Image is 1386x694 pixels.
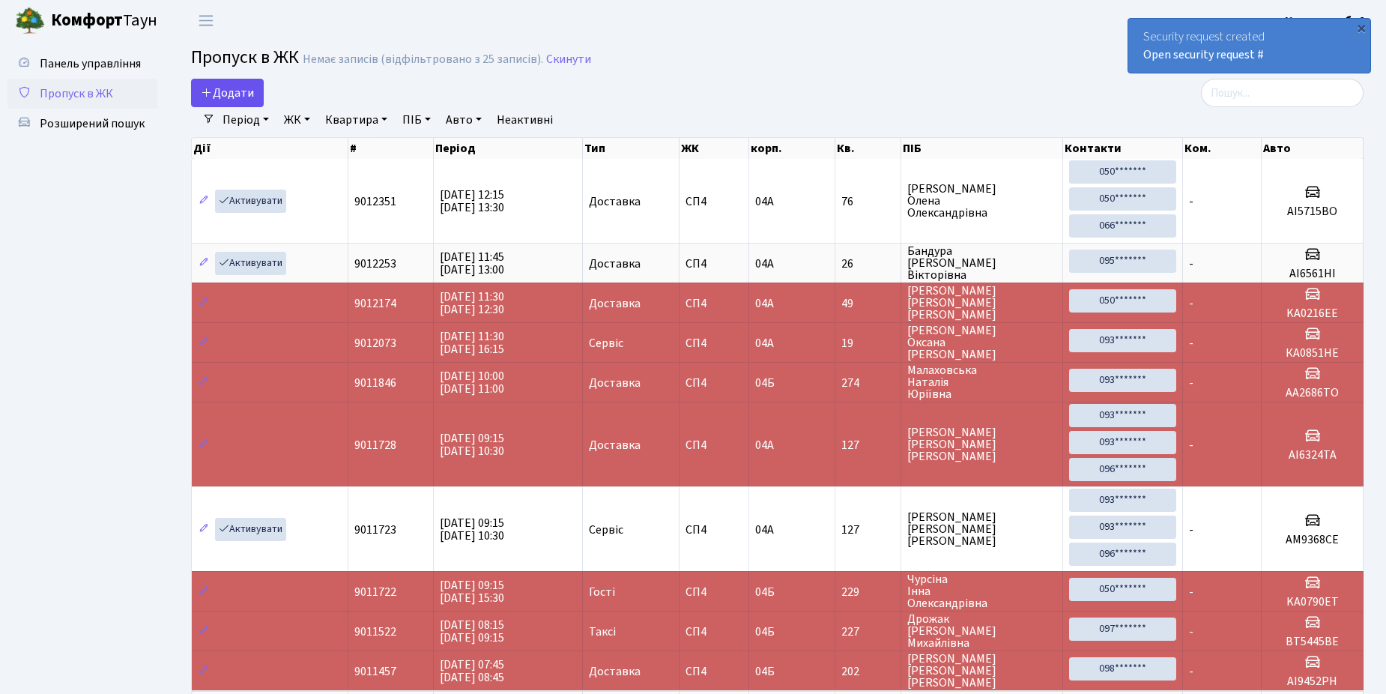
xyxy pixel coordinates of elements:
div: Security request created [1128,19,1370,73]
span: [DATE] 11:30 [DATE] 16:15 [440,328,504,357]
span: СП4 [686,258,742,270]
span: 04А [755,256,774,272]
span: [PERSON_NAME] Олена Олександрівна [907,183,1056,219]
span: 202 [841,666,895,678]
span: 9012174 [354,295,396,312]
span: 04Б [755,375,775,391]
span: - [1189,663,1193,680]
span: 19 [841,337,895,349]
span: 26 [841,258,895,270]
span: Доставка [589,298,641,310]
b: Консьєрж б. 4. [1285,13,1368,29]
span: 04А [755,437,774,453]
span: 9011723 [354,522,396,538]
span: 227 [841,626,895,638]
img: logo.png [15,6,45,36]
span: [DATE] 09:15 [DATE] 10:30 [440,430,504,459]
h5: KA0790ET [1268,595,1357,609]
span: 9011846 [354,375,396,391]
span: - [1189,335,1193,351]
a: Скинути [546,52,591,67]
h5: КА0851НЕ [1268,346,1357,360]
a: Консьєрж б. 4. [1285,12,1368,30]
span: Розширений пошук [40,115,145,132]
a: Неактивні [491,107,559,133]
a: ПІБ [396,107,437,133]
span: 274 [841,377,895,389]
th: корп. [749,138,835,159]
th: Ком. [1183,138,1262,159]
span: Доставка [589,258,641,270]
span: Доставка [589,377,641,389]
th: Період [434,138,584,159]
span: 04А [755,522,774,538]
span: - [1189,624,1193,640]
span: Сервіс [589,337,623,349]
a: Open security request # [1143,46,1264,63]
span: Таун [51,8,157,34]
span: Доставка [589,666,641,678]
span: Бандура [PERSON_NAME] Вікторівна [907,245,1056,281]
h5: AI6324TA [1268,448,1357,462]
span: - [1189,295,1193,312]
th: ЖК [680,138,749,159]
span: Панель управління [40,55,141,72]
span: 9011722 [354,584,396,600]
span: [DATE] 11:30 [DATE] 12:30 [440,289,504,318]
span: [DATE] 09:15 [DATE] 10:30 [440,515,504,544]
span: [PERSON_NAME] [PERSON_NAME] [PERSON_NAME] [907,653,1056,689]
a: Активувати [215,252,286,275]
h5: ВТ5445ВЕ [1268,635,1357,649]
span: 04Б [755,584,775,600]
a: Квартира [319,107,393,133]
span: Малаховська Наталія Юріївна [907,364,1056,400]
input: Пошук... [1201,79,1364,107]
span: Сервіс [589,524,623,536]
a: Додати [191,79,264,107]
span: - [1189,437,1193,453]
span: СП4 [686,626,742,638]
h5: AI5715BO [1268,205,1357,219]
span: Пропуск в ЖК [191,44,299,70]
span: [DATE] 12:15 [DATE] 13:30 [440,187,504,216]
a: Панель управління [7,49,157,79]
span: 9011522 [354,624,396,640]
span: - [1189,193,1193,210]
span: 04А [755,193,774,210]
span: [DATE] 09:15 [DATE] 15:30 [440,577,504,606]
span: 49 [841,298,895,310]
span: Доставка [589,439,641,451]
span: - [1189,522,1193,538]
a: ЖК [278,107,316,133]
span: СП4 [686,524,742,536]
span: [DATE] 07:45 [DATE] 08:45 [440,657,504,686]
th: Авто [1262,138,1364,159]
span: СП4 [686,377,742,389]
b: Комфорт [51,8,123,32]
th: ПІБ [901,138,1062,159]
span: [PERSON_NAME] [PERSON_NAME] [PERSON_NAME] [907,511,1056,547]
span: 04Б [755,624,775,640]
a: Активувати [215,518,286,541]
span: Дрожак [PERSON_NAME] Михайлівна [907,613,1056,649]
th: Тип [583,138,680,159]
span: СП4 [686,586,742,598]
span: 127 [841,439,895,451]
span: [DATE] 10:00 [DATE] 11:00 [440,368,504,397]
span: [PERSON_NAME] Оксана [PERSON_NAME] [907,325,1056,360]
span: СП4 [686,666,742,678]
span: 76 [841,196,895,208]
a: Активувати [215,190,286,213]
th: Кв. [835,138,901,159]
th: Контакти [1063,138,1184,159]
span: Пропуск в ЖК [40,85,113,102]
span: Таксі [589,626,616,638]
span: 9012351 [354,193,396,210]
h5: KA0216EE [1268,307,1357,321]
span: Доставка [589,196,641,208]
span: СП4 [686,298,742,310]
h5: AI6561HI [1268,267,1357,281]
th: Дії [192,138,348,159]
a: Авто [440,107,488,133]
h5: АІ9452РН [1268,675,1357,689]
